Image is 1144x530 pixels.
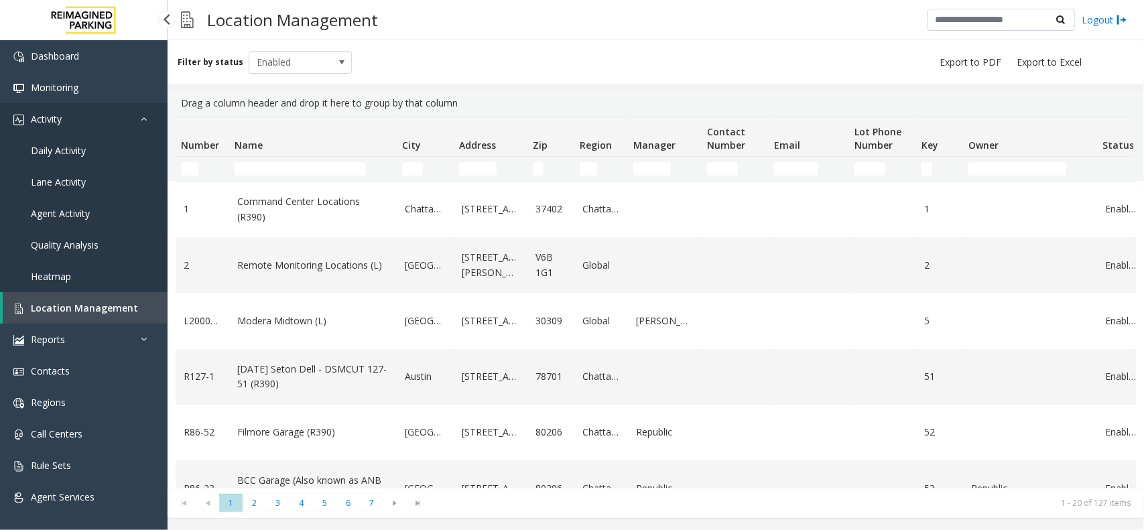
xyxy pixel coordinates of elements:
[336,494,360,512] span: Page 6
[402,139,421,151] span: City
[1105,258,1136,273] a: Enabled
[462,481,519,496] a: [STREET_ADDRESS]
[243,494,266,512] span: Page 2
[636,314,694,328] a: [PERSON_NAME]
[405,369,446,384] a: Austin
[462,202,519,216] a: [STREET_ADDRESS]
[924,258,955,273] a: 2
[582,481,620,496] a: Chattanooga
[633,162,671,176] input: Manager Filter
[31,176,86,188] span: Lane Activity
[535,314,566,328] a: 30309
[535,369,566,384] a: 78701
[13,304,24,314] img: 'icon'
[13,367,24,377] img: 'icon'
[1105,202,1136,216] a: Enabled
[405,202,446,216] a: Chattanooga
[582,314,620,328] a: Global
[13,52,24,62] img: 'icon'
[924,369,955,384] a: 51
[940,56,1001,69] span: Export to PDF
[924,314,955,328] a: 5
[13,115,24,125] img: 'icon'
[636,425,694,440] a: Republic
[462,425,519,440] a: [STREET_ADDRESS]
[31,396,66,409] span: Regions
[628,157,702,181] td: Manager Filter
[462,250,519,280] a: [STREET_ADDRESS][PERSON_NAME]
[31,81,78,94] span: Monitoring
[702,157,769,181] td: Contact Number Filter
[386,498,404,509] span: Go to the next page
[459,139,496,151] span: Address
[402,162,423,176] input: City Filter
[854,162,885,176] input: Lot Phone Number Filter
[237,362,389,392] a: [DATE] Seton Dell - DSMCUT 127-51 (R390)
[237,194,389,224] a: Command Center Locations (R390)
[31,302,138,314] span: Location Management
[266,494,290,512] span: Page 3
[535,481,566,496] a: 80206
[31,207,90,220] span: Agent Activity
[1017,56,1082,69] span: Export to Excel
[934,53,1007,72] button: Export to PDF
[235,162,366,176] input: Name Filter
[849,157,916,181] td: Lot Phone Number Filter
[535,425,566,440] a: 80206
[360,494,383,512] span: Page 7
[921,162,932,176] input: Key Filter
[176,157,229,181] td: Number Filter
[1097,157,1144,181] td: Status Filter
[407,494,430,513] span: Go to the last page
[636,481,694,496] a: Republic
[1105,425,1136,440] a: Enabled
[31,270,71,283] span: Heatmap
[574,157,628,181] td: Region Filter
[235,139,263,151] span: Name
[527,157,574,181] td: Zip Filter
[184,314,221,328] a: L20000500
[438,497,1131,509] kendo-pager-info: 1 - 20 of 127 items
[409,498,428,509] span: Go to the last page
[31,113,62,125] span: Activity
[219,494,243,512] span: Page 1
[290,494,313,512] span: Page 4
[405,425,446,440] a: [GEOGRAPHIC_DATA]
[31,144,86,157] span: Daily Activity
[774,162,818,176] input: Email Filter
[176,90,1136,116] div: Drag a column header and drop it here to group by that column
[237,314,389,328] a: Modera Midtown (L)
[229,157,397,181] td: Name Filter
[462,314,519,328] a: [STREET_ADDRESS]
[454,157,527,181] td: Address Filter
[533,162,544,176] input: Zip Filter
[916,157,963,181] td: Key Filter
[200,3,385,36] h3: Location Management
[535,202,566,216] a: 37402
[383,494,407,513] span: Go to the next page
[31,239,99,251] span: Quality Analysis
[13,83,24,94] img: 'icon'
[31,365,70,377] span: Contacts
[968,139,999,151] span: Owner
[397,157,454,181] td: City Filter
[707,125,745,151] span: Contact Number
[1097,117,1144,157] th: Status
[582,258,620,273] a: Global
[582,202,620,216] a: Chattanooga
[924,481,955,496] a: 53
[1117,13,1127,27] img: logout
[582,425,620,440] a: Chattanooga
[31,333,65,346] span: Reports
[924,202,955,216] a: 1
[184,481,221,496] a: R86-23
[181,3,194,36] img: pageIcon
[237,473,389,503] a: BCC Garage (Also known as ANB Garage) (R390)
[1105,369,1136,384] a: Enabled
[181,139,219,151] span: Number
[181,162,198,176] input: Number Filter
[168,116,1144,488] div: Data table
[633,139,676,151] span: Manager
[237,425,389,440] a: Filmore Garage (R390)
[13,461,24,472] img: 'icon'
